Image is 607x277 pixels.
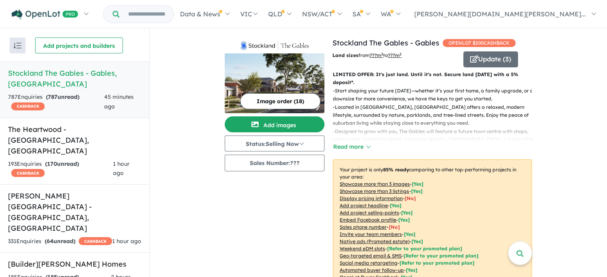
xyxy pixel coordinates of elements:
[12,10,78,20] img: Openlot PRO Logo White
[240,93,320,109] button: Image order (18)
[225,136,324,151] button: Status:Selling Now
[340,202,388,208] u: Add project headline
[389,224,400,230] span: [ No ]
[340,238,409,244] u: Native ads (Promoted estate)
[45,238,75,245] strong: ( unread)
[45,160,79,167] strong: ( unread)
[404,231,415,237] span: [ Yes ]
[340,181,410,187] u: Showcase more than 3 images
[390,202,401,208] span: [ Yes ]
[11,169,45,177] span: CASHBACK
[399,52,401,56] sup: 2
[340,195,403,201] u: Display pricing information
[340,188,409,194] u: Showcase more than 3 listings
[340,267,404,273] u: Automated buyer follow-up
[228,41,321,50] img: Stockland The Gables - Gables Logo
[340,210,399,216] u: Add project selling-points
[8,259,141,269] h5: [Builder] [PERSON_NAME] Homes
[411,188,423,194] span: [ Yes ]
[225,155,324,171] button: Sales Number:???
[8,237,112,246] div: 331 Enquir ies
[443,39,516,47] span: OPENLOT $ 200 CASHBACK
[46,93,79,100] strong: ( unread)
[8,159,113,179] div: 193 Enquir ies
[411,238,423,244] span: [Yes]
[333,142,370,151] button: Read more
[113,160,130,177] span: 1 hour ago
[333,71,532,87] p: LIMITED OFFER: It's just land. Until it's not. Secure land [DATE] with a 5% deposit*.
[401,210,413,216] span: [ Yes ]
[399,260,475,266] span: [Refer to your promoted plan]
[8,124,141,156] h5: The Heartwood - [GEOGRAPHIC_DATA] , [GEOGRAPHIC_DATA]
[225,37,324,113] a: Stockland The Gables - Gables LogoStockland The Gables - Gables
[14,43,22,49] img: sort.svg
[370,52,383,58] u: ??? m
[414,10,586,18] span: [PERSON_NAME][DOMAIN_NAME][PERSON_NAME]...
[412,181,423,187] span: [ Yes ]
[405,195,416,201] span: [ No ]
[383,52,401,58] span: to
[11,102,45,110] span: CASHBACK
[48,93,57,100] span: 787
[121,6,172,23] input: Try estate name, suburb, builder or developer
[398,217,410,223] span: [ Yes ]
[225,116,324,132] button: Add images
[79,237,112,245] span: CASHBACK
[333,128,538,160] p: - Designed to grow with you, The Gables will feature a future town centre with shops, restaurants...
[387,246,462,251] span: [Refer to your promoted plan]
[112,238,141,245] span: 1 hour ago
[333,103,538,128] p: - Located in [GEOGRAPHIC_DATA], [GEOGRAPHIC_DATA] offers a relaxed, modern lifestyle, surrounded ...
[47,238,53,245] span: 64
[8,92,104,112] div: 787 Enquir ies
[47,160,57,167] span: 170
[403,253,478,259] span: [Refer to your promoted plan]
[8,68,141,89] h5: Stockland The Gables - Gables , [GEOGRAPHIC_DATA]
[35,37,123,53] button: Add projects and builders
[383,167,409,173] b: 85 % ready
[340,253,401,259] u: Geo-targeted email & SMS
[388,52,401,58] u: ???m
[381,52,383,56] sup: 2
[225,53,324,113] img: Stockland The Gables - Gables
[332,38,439,47] a: Stockland The Gables - Gables
[463,51,518,67] button: Update (3)
[340,231,402,237] u: Invite your team members
[406,267,417,273] span: [Yes]
[332,51,457,59] p: from
[332,52,358,58] b: Land sizes
[333,87,538,103] p: - Start shaping your future [DATE]—whether it’s your first home, a family upgrade, or a downsize ...
[8,191,141,234] h5: [PERSON_NAME][GEOGRAPHIC_DATA] - [GEOGRAPHIC_DATA] , [GEOGRAPHIC_DATA]
[340,224,387,230] u: Sales phone number
[340,260,397,266] u: Social media retargeting
[340,217,396,223] u: Embed Facebook profile
[104,93,134,110] span: 45 minutes ago
[340,246,385,251] u: Weekend eDM slots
